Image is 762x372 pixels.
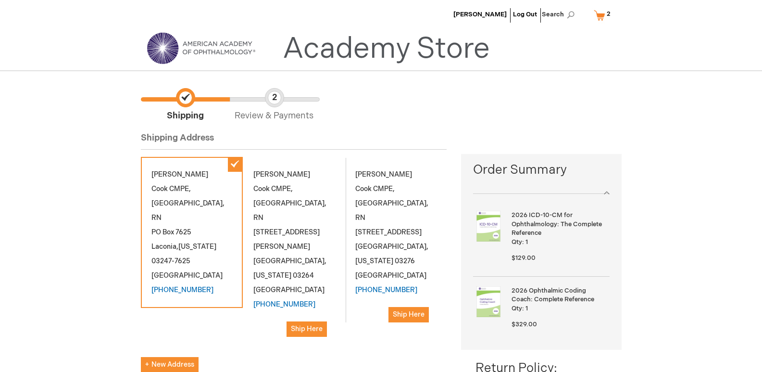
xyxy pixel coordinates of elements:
span: Ship Here [393,310,425,319]
span: [US_STATE] [355,257,393,265]
strong: 2026 Ophthalmic Coding Coach: Complete Reference [512,286,607,304]
a: [PHONE_NUMBER] [355,286,417,294]
a: 2 [592,7,617,24]
a: [PHONE_NUMBER] [151,286,213,294]
button: Ship Here [388,307,429,322]
span: New Address [145,360,194,369]
span: $129.00 [512,254,536,262]
span: Shipping [141,88,230,122]
button: Ship Here [287,321,327,337]
div: [PERSON_NAME] Cook CMPE,[GEOGRAPHIC_DATA],RN [STREET_ADDRESS][PERSON_NAME] [GEOGRAPHIC_DATA] 0326... [243,157,345,347]
strong: 2026 ICD-10-CM for Ophthalmology: The Complete Reference [512,211,607,238]
span: Order Summary [473,161,609,184]
span: Ship Here [291,325,323,333]
div: [PERSON_NAME] Cook CMPE,[GEOGRAPHIC_DATA],RN [STREET_ADDRESS] [GEOGRAPHIC_DATA] 03276 [GEOGRAPHIC... [345,157,447,333]
div: [PERSON_NAME] Cook CMPE,[GEOGRAPHIC_DATA],RN PO Box 7625 Laconia 03247-7625 [GEOGRAPHIC_DATA] [141,157,243,308]
span: [US_STATE] [253,271,291,280]
img: 2026 ICD-10-CM for Ophthalmology: The Complete Reference [473,211,504,242]
span: , [325,257,326,265]
span: Qty [512,305,522,312]
span: 1 [525,238,528,246]
a: Academy Store [283,32,490,66]
span: Review & Payments [230,88,319,122]
span: Search [542,5,578,24]
span: , [426,243,428,251]
a: [PHONE_NUMBER] [253,300,315,308]
span: , [176,243,178,251]
div: Shipping Address [141,132,447,150]
span: 2 [607,10,611,18]
span: 1 [525,305,528,312]
span: [US_STATE] [178,243,216,251]
a: Log Out [513,11,537,18]
img: 2026 Ophthalmic Coding Coach: Complete Reference [473,286,504,317]
span: Qty [512,238,522,246]
span: $329.00 [512,321,537,328]
a: [PERSON_NAME] [453,11,507,18]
